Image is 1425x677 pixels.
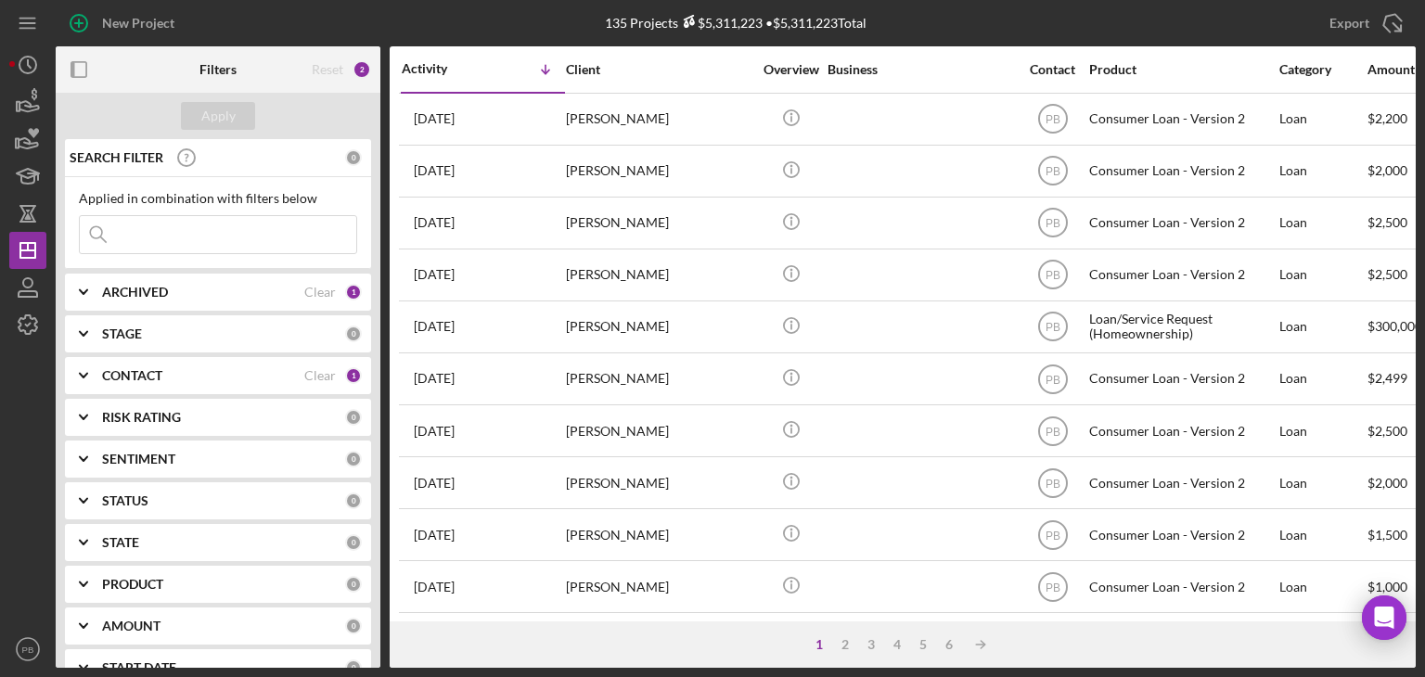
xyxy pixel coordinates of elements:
[1045,581,1059,594] text: PB
[1279,458,1366,507] div: Loan
[605,15,867,31] div: 135 Projects • $5,311,223 Total
[884,637,910,652] div: 4
[1279,406,1366,455] div: Loan
[414,163,455,178] time: 2025-10-01 20:13
[1045,373,1059,386] text: PB
[1089,510,1275,559] div: Consumer Loan - Version 2
[345,284,362,300] div: 1
[1329,5,1369,42] div: Export
[414,215,455,230] time: 2025-09-25 05:20
[566,406,751,455] div: [PERSON_NAME]
[414,580,455,594] time: 2025-08-01 19:47
[806,637,832,652] div: 1
[756,62,826,77] div: Overview
[345,534,362,551] div: 0
[566,95,751,144] div: [PERSON_NAME]
[181,102,255,130] button: Apply
[414,111,455,126] time: 2025-10-03 19:09
[199,62,237,77] b: Filters
[1279,354,1366,403] div: Loan
[1362,595,1406,640] div: Open Intercom Messenger
[936,637,962,652] div: 6
[566,250,751,300] div: [PERSON_NAME]
[1367,162,1407,178] span: $2,000
[414,319,455,334] time: 2025-08-18 11:39
[1311,5,1416,42] button: Export
[828,62,1013,77] div: Business
[1279,562,1366,611] div: Loan
[345,659,362,676] div: 0
[1279,198,1366,248] div: Loan
[910,637,936,652] div: 5
[1089,562,1275,611] div: Consumer Loan - Version 2
[345,367,362,384] div: 1
[1367,266,1407,282] span: $2,500
[102,577,163,592] b: PRODUCT
[79,191,357,206] div: Applied in combination with filters below
[414,424,455,439] time: 2025-08-15 12:23
[1045,217,1059,230] text: PB
[1045,477,1059,490] text: PB
[1089,354,1275,403] div: Consumer Loan - Version 2
[1045,321,1059,334] text: PB
[102,535,139,550] b: STATE
[1089,250,1275,300] div: Consumer Loan - Version 2
[1089,302,1275,351] div: Loan/Service Request (Homeownership)
[1018,62,1087,77] div: Contact
[1089,614,1275,663] div: Consumer Loan - Version 2
[22,645,34,655] text: PB
[304,368,336,383] div: Clear
[566,562,751,611] div: [PERSON_NAME]
[345,618,362,634] div: 0
[345,451,362,467] div: 0
[1367,110,1407,126] span: $2,200
[1279,62,1366,77] div: Category
[1089,458,1275,507] div: Consumer Loan - Version 2
[201,102,236,130] div: Apply
[312,62,343,77] div: Reset
[1089,198,1275,248] div: Consumer Loan - Version 2
[566,147,751,196] div: [PERSON_NAME]
[102,410,181,425] b: RISK RATING
[345,149,362,166] div: 0
[102,619,160,633] b: AMOUNT
[1279,147,1366,196] div: Loan
[414,267,455,282] time: 2025-09-16 18:11
[566,614,751,663] div: [PERSON_NAME]
[102,326,142,341] b: STAGE
[1045,529,1059,542] text: PB
[1279,250,1366,300] div: Loan
[1045,425,1059,438] text: PB
[353,60,371,79] div: 2
[1089,147,1275,196] div: Consumer Loan - Version 2
[102,452,175,466] b: SENTIMENT
[414,371,455,386] time: 2025-08-16 03:41
[1279,510,1366,559] div: Loan
[1089,62,1275,77] div: Product
[566,62,751,77] div: Client
[1279,95,1366,144] div: Loan
[832,637,858,652] div: 2
[414,476,455,491] time: 2025-08-08 02:23
[402,61,483,76] div: Activity
[566,198,751,248] div: [PERSON_NAME]
[678,15,763,31] div: $5,311,223
[414,528,455,543] time: 2025-08-07 03:45
[566,302,751,351] div: [PERSON_NAME]
[1279,614,1366,663] div: Loan
[345,409,362,426] div: 0
[102,368,162,383] b: CONTACT
[102,493,148,508] b: STATUS
[1279,302,1366,351] div: Loan
[1367,214,1407,230] span: $2,500
[70,150,163,165] b: SEARCH FILTER
[1045,113,1059,126] text: PB
[345,576,362,593] div: 0
[566,458,751,507] div: [PERSON_NAME]
[102,285,168,300] b: ARCHIVED
[1367,527,1407,543] span: $1,500
[566,510,751,559] div: [PERSON_NAME]
[1367,423,1407,439] span: $2,500
[1045,269,1059,282] text: PB
[1367,318,1422,334] span: $300,000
